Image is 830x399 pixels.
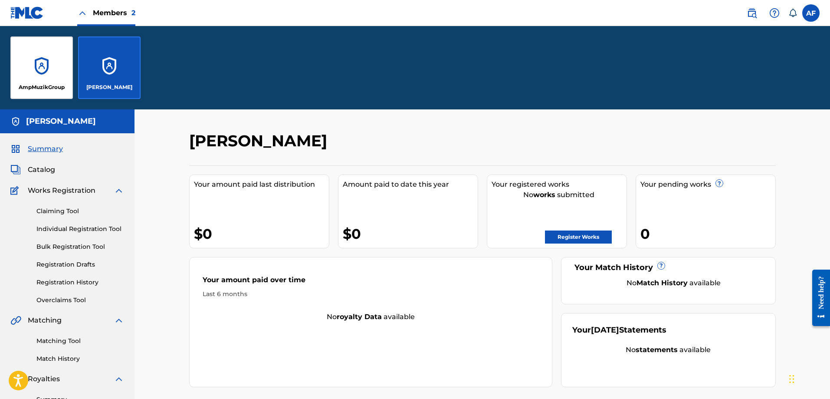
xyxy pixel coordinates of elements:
[28,144,63,154] span: Summary
[337,313,382,321] strong: royalty data
[203,290,539,299] div: Last 6 months
[769,8,780,18] img: help
[788,9,797,17] div: Notifications
[10,144,63,154] a: SummarySummary
[572,262,764,274] div: Your Match History
[572,345,764,355] div: No available
[747,8,757,18] img: search
[36,242,124,251] a: Bulk Registration Tool
[572,324,666,336] div: Your Statements
[77,8,88,18] img: Close
[36,354,124,363] a: Match History
[93,8,135,18] span: Members
[591,325,619,335] span: [DATE]
[26,116,96,126] h5: Anthony Fleming
[492,179,627,190] div: Your registered works
[640,224,775,244] div: 0
[10,165,21,175] img: Catalog
[802,4,820,22] div: User Menu
[36,296,124,305] a: Overclaims Tool
[716,180,723,187] span: ?
[203,275,539,290] div: Your amount paid over time
[658,262,665,269] span: ?
[189,131,331,151] h2: [PERSON_NAME]
[19,83,65,91] p: AmpMuzikGroup
[28,315,62,326] span: Matching
[343,224,478,244] div: $0
[533,191,555,199] strong: works
[10,7,44,19] img: MLC Logo
[78,36,141,99] a: Accounts[PERSON_NAME]
[10,185,22,196] img: Works Registration
[36,336,124,346] a: Matching Tool
[545,231,612,244] a: Register Works
[114,374,124,384] img: expand
[194,224,329,244] div: $0
[131,9,135,17] span: 2
[36,260,124,269] a: Registration Drafts
[28,165,55,175] span: Catalog
[28,185,95,196] span: Works Registration
[343,179,478,190] div: Amount paid to date this year
[86,83,132,91] p: Anthony Fleming
[10,144,21,154] img: Summary
[766,4,783,22] div: Help
[492,190,627,200] div: No submitted
[114,185,124,196] img: expand
[636,279,688,287] strong: Match History
[640,179,775,190] div: Your pending works
[583,278,764,288] div: No available
[36,278,124,287] a: Registration History
[10,315,21,326] img: Matching
[787,357,830,399] iframe: Chat Widget
[10,116,21,127] img: Accounts
[10,36,73,99] a: AccountsAmpMuzikGroup
[190,312,552,322] div: No available
[636,346,678,354] strong: statements
[789,366,794,392] div: Drag
[36,224,124,234] a: Individual Registration Tool
[10,374,21,384] img: Royalties
[36,207,124,216] a: Claiming Tool
[28,374,60,384] span: Royalties
[194,179,329,190] div: Your amount paid last distribution
[114,315,124,326] img: expand
[10,165,55,175] a: CatalogCatalog
[806,263,830,333] iframe: Resource Center
[743,4,761,22] a: Public Search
